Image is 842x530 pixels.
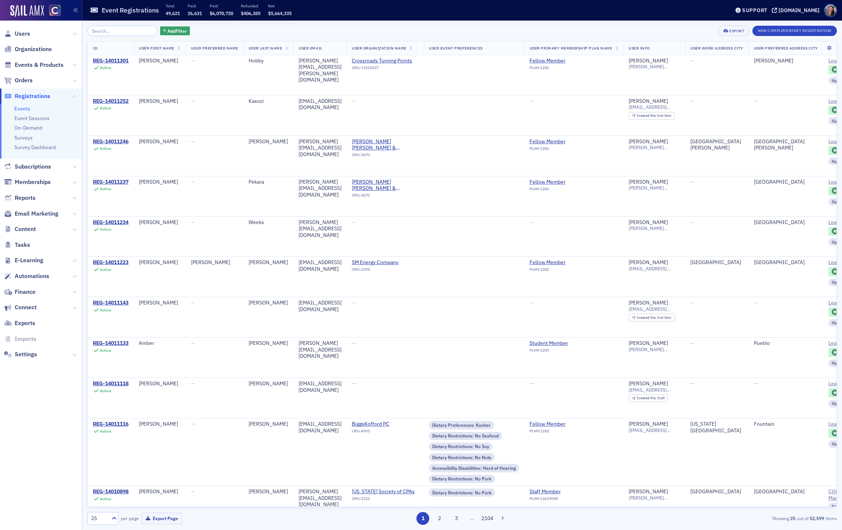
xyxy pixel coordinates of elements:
span: — [191,138,195,145]
div: [GEOGRAPHIC_DATA] [754,488,818,495]
a: [PERSON_NAME] [629,488,668,495]
a: Student Member [530,340,568,347]
div: [PERSON_NAME] [139,138,181,145]
a: Organizations [4,45,52,53]
a: Orders [4,76,33,84]
a: [PERSON_NAME] [629,138,668,145]
span: — [191,421,195,427]
span: [PERSON_NAME][EMAIL_ADDRESS][DOMAIN_NAME] [629,495,680,501]
div: Active [100,389,111,393]
span: Colorado Society of CPAs [352,488,419,495]
span: — [754,98,758,104]
div: Active [100,146,111,151]
span: BiggsKofford PC [352,421,419,428]
span: — [191,179,195,185]
div: [PERSON_NAME] [249,259,288,266]
div: [GEOGRAPHIC_DATA][PERSON_NAME] [690,138,744,151]
img: SailAMX [49,5,61,16]
a: View Homepage [44,5,61,17]
div: Accessibility Disabilities: Hard of Hearing [429,464,519,472]
span: — [530,380,534,387]
a: Tasks [4,241,30,249]
span: — [690,219,694,226]
div: [EMAIL_ADDRESS][DOMAIN_NAME] [299,98,342,111]
div: [PERSON_NAME] [139,300,181,306]
span: — [690,380,694,387]
span: Organizations [15,45,52,53]
div: [PERSON_NAME] [629,300,668,306]
span: User Email [299,46,322,51]
span: [EMAIL_ADDRESS][DOMAIN_NAME] [629,104,680,110]
span: User Preferred Name [191,46,238,51]
iframe: Intercom live chat [817,505,835,523]
div: [PERSON_NAME] [139,179,181,185]
span: Connect [15,303,37,311]
span: Automations [15,272,49,280]
p: Total [166,3,180,8]
span: Imports [15,335,36,343]
a: Settings [4,350,37,358]
div: ORG-4003 [352,429,419,436]
div: [EMAIL_ADDRESS][DOMAIN_NAME] [299,259,342,272]
a: REG-14011116 [93,421,129,428]
a: [PERSON_NAME] [PERSON_NAME] & Associates CPAs PC [352,179,419,192]
span: [PERSON_NAME][EMAIL_ADDRESS][PERSON_NAME][DOMAIN_NAME] [629,64,680,69]
div: Fellow Member [530,421,565,428]
div: End User [637,316,672,320]
span: PLAN-1282 [530,429,549,433]
div: [PERSON_NAME][EMAIL_ADDRESS][PERSON_NAME][DOMAIN_NAME] [299,58,342,83]
div: Active [100,497,111,501]
span: Memberships [15,178,51,186]
div: ORG-2294 [352,267,419,274]
span: [EMAIL_ADDRESS][DOMAIN_NAME] [629,306,680,312]
button: New Complimentary Registration [752,26,837,36]
a: New Complimentary Registration [752,27,837,33]
div: [PERSON_NAME] [139,219,181,226]
button: [DOMAIN_NAME] [772,8,822,13]
span: Profile [824,4,837,17]
a: Fellow Member [530,138,565,145]
span: Registrations [15,92,50,100]
div: REG-14011223 [93,259,129,266]
button: 2 [433,512,446,525]
a: Connect [4,303,37,311]
div: [GEOGRAPHIC_DATA] [754,219,818,226]
span: E-Learning [15,256,43,264]
a: REG-14011237 [93,179,129,185]
div: REG-14011246 [93,138,129,145]
span: $5,664,335 [268,10,292,16]
span: SM Energy Company [352,259,419,266]
a: Survey Dashboard [14,144,56,151]
span: Email Marketing [15,210,58,218]
div: Hobby [249,58,288,64]
div: Dietary Restrictions: No Pork [429,488,495,497]
div: Created Via: End User [629,112,675,120]
span: PLAN-1282 [530,65,549,70]
span: — [352,340,356,346]
div: [PERSON_NAME] [139,488,181,495]
div: [PERSON_NAME] [139,421,181,428]
a: Email Marketing [4,210,58,218]
strong: 25 [789,515,797,522]
h1: Event Registrations [102,6,159,15]
div: [PERSON_NAME] [629,179,668,185]
div: REG-14011143 [93,300,129,306]
a: Content [4,225,36,233]
span: — [352,299,356,306]
a: Registrations [4,92,50,100]
span: — [352,98,356,104]
a: Fellow Member [530,179,565,185]
a: REG-14011234 [93,219,129,226]
a: [PERSON_NAME] [629,219,668,226]
a: REG-14011133 [93,340,129,347]
span: 49,621 [166,10,180,16]
span: Finance [15,288,36,296]
div: [PERSON_NAME] [139,98,181,105]
div: [PERSON_NAME] [249,381,288,387]
span: Settings [15,350,37,358]
span: Created Via : [637,396,657,400]
div: Support [742,7,767,14]
div: Amber [139,340,181,347]
a: [PERSON_NAME] [629,58,668,64]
